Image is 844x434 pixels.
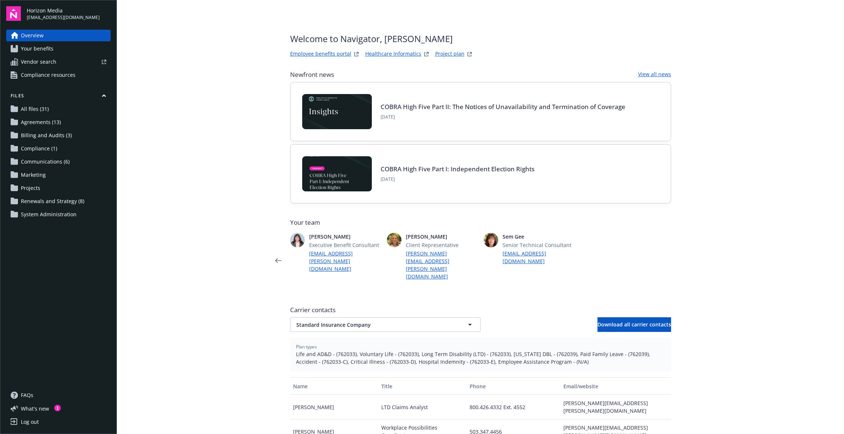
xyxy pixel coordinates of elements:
a: Agreements (13) [6,116,111,128]
span: Compliance (1) [21,143,57,154]
a: [EMAIL_ADDRESS][DOMAIN_NAME] [503,250,574,265]
span: Executive Benefit Consultant [309,241,381,249]
a: Marketing [6,169,111,181]
span: Carrier contacts [290,306,671,314]
a: Employee benefits portal [290,50,351,59]
img: photo [484,233,498,247]
button: Download all carrier contacts [597,317,671,332]
a: Compliance resources [6,69,111,81]
span: [PERSON_NAME] [406,233,478,240]
a: Vendor search [6,56,111,68]
a: [EMAIL_ADDRESS][PERSON_NAME][DOMAIN_NAME] [309,250,381,273]
span: Welcome to Navigator , [PERSON_NAME] [290,32,474,45]
div: 1 [54,405,61,411]
a: View all news [638,70,671,79]
span: Life and AD&D - (762033), Voluntary Life - (762033), Long Term Disability (LTD) - (762033), [US_S... [296,350,665,366]
a: Healthcare Informatics [365,50,421,59]
a: Projects [6,182,111,194]
span: What ' s new [21,405,49,412]
button: Phone [467,377,560,395]
button: What's new1 [6,405,61,412]
span: [DATE] [381,176,534,183]
a: Project plan [435,50,464,59]
span: Overview [21,30,44,41]
span: [DATE] [381,114,625,120]
img: photo [290,233,305,247]
span: Horizon Media [27,7,100,14]
span: Agreements (13) [21,116,61,128]
span: Vendor search [21,56,56,68]
a: COBRA High Five Part II: The Notices of Unavailability and Termination of Coverage [381,102,625,111]
a: [PERSON_NAME][EMAIL_ADDRESS][PERSON_NAME][DOMAIN_NAME] [406,250,478,280]
span: Your benefits [21,43,53,55]
div: 800.426.4332 Ext. 4552 [467,395,560,419]
a: FAQs [6,389,111,401]
span: FAQs [21,389,33,401]
a: striveWebsite [352,50,361,59]
span: Projects [21,182,40,194]
img: photo [387,233,401,247]
span: Your team [290,218,671,227]
a: Compliance (1) [6,143,111,154]
button: Files [6,93,111,102]
div: Name [293,382,375,390]
div: Log out [21,416,39,428]
span: Plan types [296,344,665,350]
a: Billing and Audits (3) [6,130,111,141]
button: Standard Insurance Company [290,317,481,332]
span: Marketing [21,169,46,181]
span: Billing and Audits (3) [21,130,72,141]
span: [PERSON_NAME] [309,233,381,240]
a: System Administration [6,209,111,220]
a: springbukWebsite [422,50,431,59]
div: [PERSON_NAME][EMAIL_ADDRESS][PERSON_NAME][DOMAIN_NAME] [560,395,671,419]
span: All files (31) [21,103,49,115]
button: Name [290,377,378,395]
div: Phone [470,382,558,390]
div: Email/website [563,382,668,390]
span: Senior Technical Consultant [503,241,574,249]
a: projectPlanWebsite [465,50,474,59]
a: All files (31) [6,103,111,115]
a: Overview [6,30,111,41]
div: LTD Claims Analyst [378,395,467,419]
a: Previous [273,255,284,266]
span: [EMAIL_ADDRESS][DOMAIN_NAME] [27,14,100,21]
button: Title [378,377,467,395]
span: Client Representative [406,241,478,249]
a: Your benefits [6,43,111,55]
span: Sem Gee [503,233,574,240]
div: [PERSON_NAME] [290,395,378,419]
img: navigator-logo.svg [6,6,21,21]
button: Email/website [560,377,671,395]
span: Communications (6) [21,156,70,168]
span: Newfront news [290,70,334,79]
span: Renewals and Strategy (8) [21,195,84,207]
a: Renewals and Strategy (8) [6,195,111,207]
a: Communications (6) [6,156,111,168]
span: Standard Insurance Company [296,321,449,329]
span: Compliance resources [21,69,75,81]
a: COBRA High Five Part I: Independent Election Rights [381,165,534,173]
span: Download all carrier contacts [597,321,671,328]
button: Horizon Media[EMAIL_ADDRESS][DOMAIN_NAME] [27,6,111,21]
div: Title [381,382,464,390]
img: Card Image - EB Compliance Insights.png [302,94,372,129]
span: System Administration [21,209,77,220]
img: BLOG-Card Image - Compliance - COBRA High Five Pt 1 07-18-25.jpg [302,156,372,191]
